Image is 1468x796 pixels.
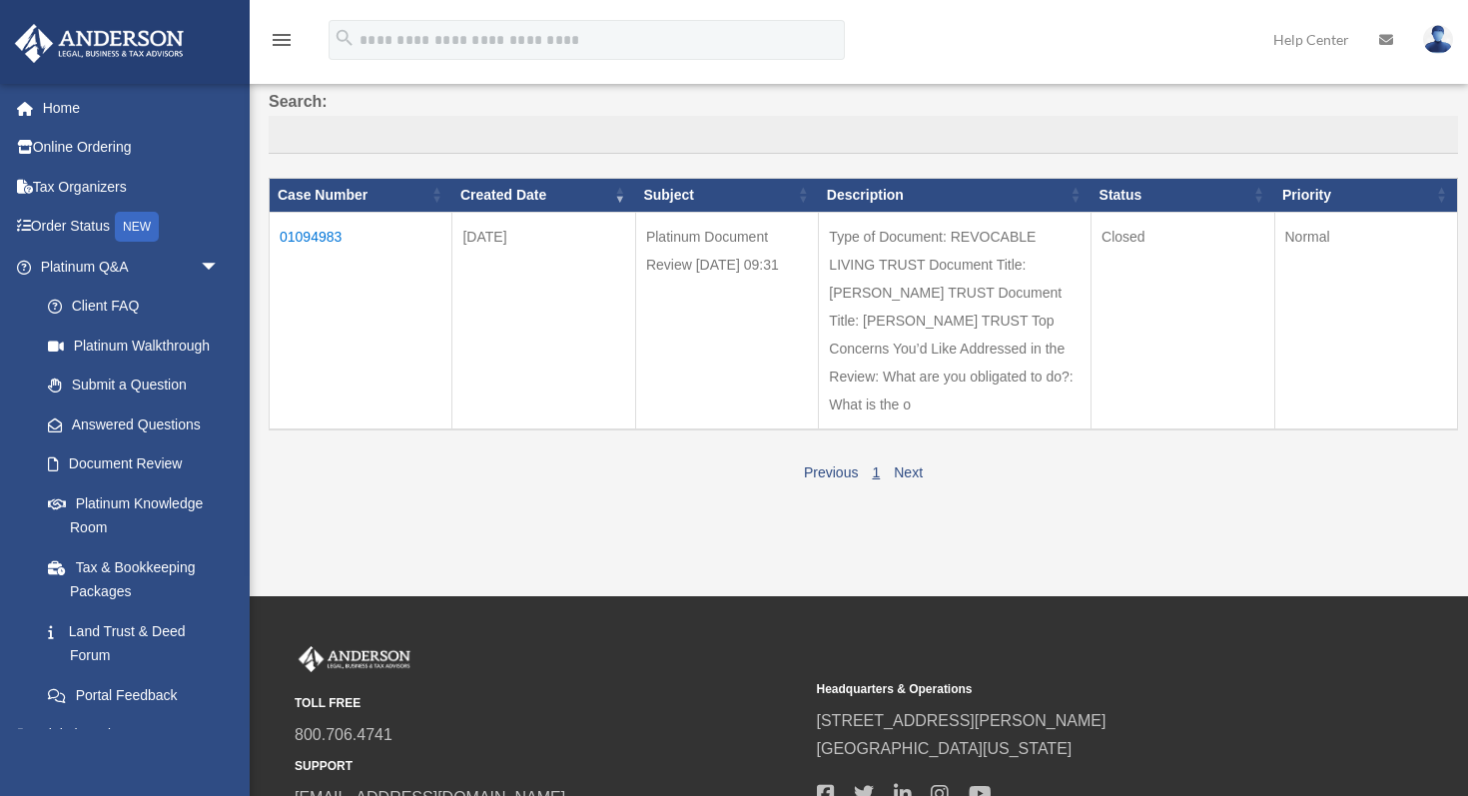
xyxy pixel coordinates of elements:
a: 800.706.4741 [295,726,392,743]
a: Order StatusNEW [14,207,250,248]
small: Headquarters & Operations [817,679,1325,700]
span: arrow_drop_down [200,715,240,756]
span: arrow_drop_down [200,247,240,288]
td: 01094983 [270,212,452,429]
img: Anderson Advisors Platinum Portal [9,24,190,63]
i: search [334,27,356,49]
a: Digital Productsarrow_drop_down [14,715,250,755]
a: Next [894,464,923,480]
a: Submit a Question [28,366,240,405]
a: Answered Questions [28,404,230,444]
a: Home [14,88,250,128]
td: [DATE] [452,212,635,429]
a: Platinum Walkthrough [28,326,240,366]
td: Normal [1274,212,1458,429]
small: SUPPORT [295,756,803,777]
a: Tax & Bookkeeping Packages [28,547,240,611]
a: [STREET_ADDRESS][PERSON_NAME] [817,712,1106,729]
a: Tax Organizers [14,167,250,207]
div: NEW [115,212,159,242]
a: Online Ordering [14,128,250,168]
th: Description: activate to sort column ascending [819,178,1092,212]
a: menu [270,35,294,52]
th: Status: activate to sort column ascending [1092,178,1274,212]
small: TOLL FREE [295,693,803,714]
a: Portal Feedback [28,675,240,715]
td: Type of Document: REVOCABLE LIVING TRUST Document Title: [PERSON_NAME] TRUST Document Title: [PER... [819,212,1092,429]
i: menu [270,28,294,52]
a: 1 [872,464,880,480]
th: Case Number: activate to sort column ascending [270,178,452,212]
a: Land Trust & Deed Forum [28,611,240,675]
img: User Pic [1423,25,1453,54]
th: Subject: activate to sort column ascending [635,178,818,212]
label: Search: [269,88,1458,154]
th: Created Date: activate to sort column ascending [452,178,635,212]
img: Anderson Advisors Platinum Portal [295,646,414,672]
th: Priority: activate to sort column ascending [1274,178,1458,212]
a: Document Review [28,444,240,484]
td: Closed [1092,212,1274,429]
a: Platinum Knowledge Room [28,483,240,547]
a: Previous [804,464,858,480]
input: Search: [269,116,1458,154]
a: [GEOGRAPHIC_DATA][US_STATE] [817,740,1073,757]
a: Platinum Q&Aarrow_drop_down [14,247,240,287]
a: Client FAQ [28,287,240,327]
td: Platinum Document Review [DATE] 09:31 [635,212,818,429]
